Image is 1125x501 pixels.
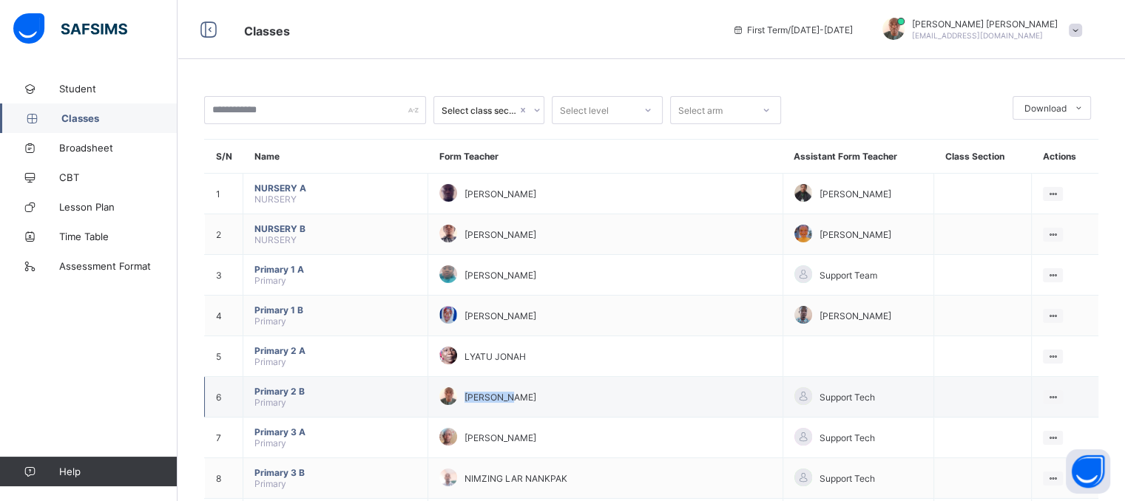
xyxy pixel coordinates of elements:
[243,140,428,174] th: Name
[254,183,416,194] span: NURSERY A
[59,260,178,272] span: Assessment Format
[13,13,127,44] img: safsims
[254,316,286,327] span: Primary
[678,96,723,124] div: Select arm
[254,223,416,234] span: NURSERY B
[254,194,297,205] span: NURSERY
[254,356,286,367] span: Primary
[205,458,243,499] td: 8
[464,432,536,443] span: [PERSON_NAME]
[732,24,853,35] span: session/term information
[464,270,536,281] span: [PERSON_NAME]
[59,171,178,183] span: CBT
[205,140,243,174] th: S/N
[783,140,933,174] th: Assistant Form Teacher
[205,417,243,458] td: 7
[1024,103,1067,114] span: Download
[820,432,875,443] span: Support Tech
[912,18,1058,30] span: [PERSON_NAME] [PERSON_NAME]
[820,473,875,484] span: Support Tech
[254,345,416,356] span: Primary 2 A
[205,214,243,255] td: 2
[205,255,243,296] td: 3
[254,397,286,408] span: Primary
[254,275,286,286] span: Primary
[254,386,416,397] span: Primary 2 B
[820,392,875,403] span: Support Tech
[820,270,877,281] span: Support Team
[934,140,1032,174] th: Class Section
[205,377,243,417] td: 6
[820,310,891,321] span: [PERSON_NAME]
[428,140,783,174] th: Form Teacher
[464,473,567,484] span: NIMZING LAR NANKPAK
[464,188,536,200] span: [PERSON_NAME]
[59,142,178,154] span: Broadsheet
[244,24,290,38] span: Classes
[59,83,178,95] span: Student
[254,264,416,275] span: Primary 1 A
[820,229,891,240] span: [PERSON_NAME]
[254,478,286,489] span: Primary
[205,296,243,336] td: 4
[442,105,517,116] div: Select class section
[59,466,177,477] span: Help
[868,18,1089,42] div: EMMANUELMOSES
[254,467,416,478] span: Primary 3 B
[254,304,416,316] span: Primary 1 B
[254,234,297,245] span: NURSERY
[464,229,536,240] span: [PERSON_NAME]
[205,174,243,214] td: 1
[59,201,178,213] span: Lesson Plan
[912,31,1043,40] span: [EMAIL_ADDRESS][DOMAIN_NAME]
[254,437,286,449] span: Primary
[464,310,536,321] span: [PERSON_NAME]
[254,426,416,437] span: Primary 3 A
[464,392,536,403] span: [PERSON_NAME]
[1066,449,1110,494] button: Open asap
[205,336,243,377] td: 5
[560,96,609,124] div: Select level
[1032,140,1098,174] th: Actions
[464,351,526,362] span: LYATU JONAH
[820,188,891,200] span: [PERSON_NAME]
[61,112,178,124] span: Classes
[59,231,178,242] span: Time Table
